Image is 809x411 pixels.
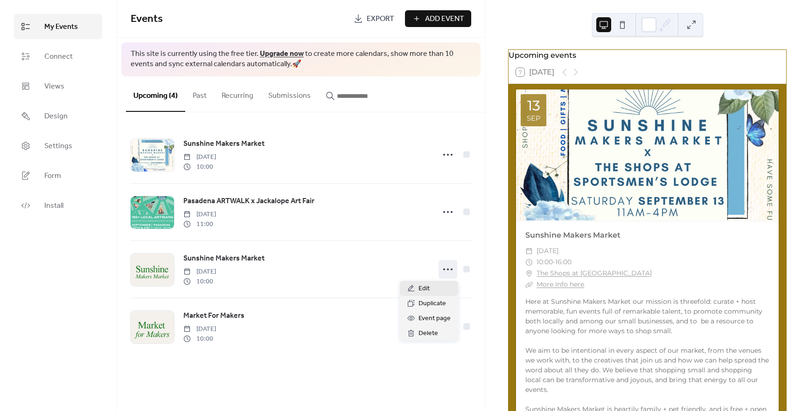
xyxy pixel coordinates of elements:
[183,138,265,150] span: Sunshine Makers Market
[509,50,786,61] div: Upcoming events
[183,253,265,264] span: Sunshine Makers Market
[183,210,216,219] span: [DATE]
[537,257,553,268] span: 10:00
[126,76,185,112] button: Upcoming (4)
[131,9,163,29] span: Events
[183,219,216,229] span: 11:00
[44,171,61,182] span: Form
[525,246,533,257] div: ​
[183,334,216,344] span: 10:00
[525,257,533,268] div: ​
[555,257,572,268] span: 16:00
[183,195,314,207] a: Pasadena ARTWALK x Jackalope Art Fair
[183,310,244,322] a: Market For Makers
[183,267,216,277] span: [DATE]
[214,76,261,111] button: Recurring
[261,76,318,111] button: Submissions
[347,10,401,27] a: Export
[525,231,621,240] a: Sunshine Makers Market
[418,283,430,295] span: Edit
[527,99,540,113] div: 13
[183,277,216,287] span: 10:00
[14,44,102,69] a: Connect
[185,76,214,111] button: Past
[131,49,471,70] span: This site is currently using the free tier. to create more calendars, show more than 10 events an...
[14,74,102,99] a: Views
[44,51,73,62] span: Connect
[537,246,558,257] span: [DATE]
[405,10,471,27] button: Add Event
[44,111,68,122] span: Design
[14,163,102,188] a: Form
[367,14,394,25] span: Export
[183,152,216,162] span: [DATE]
[44,200,63,212] span: Install
[14,133,102,158] a: Settings
[14,103,102,129] a: Design
[537,280,584,288] a: More Info here
[44,141,72,152] span: Settings
[525,279,533,290] div: ​
[425,14,464,25] span: Add Event
[183,162,216,172] span: 10:00
[183,310,244,322] span: Market For Makers
[418,313,451,324] span: Event page
[418,298,446,309] span: Duplicate
[418,328,438,339] span: Delete
[14,14,102,39] a: My Events
[44,21,78,33] span: My Events
[527,115,541,122] div: Sep
[183,253,265,265] a: Sunshine Makers Market
[525,268,533,279] div: ​
[553,257,555,268] span: -
[183,196,314,207] span: Pasadena ARTWALK x Jackalope Art Fair
[260,47,304,61] a: Upgrade now
[537,268,652,279] a: The Shops at [GEOGRAPHIC_DATA]
[44,81,64,92] span: Views
[14,193,102,218] a: Install
[183,324,216,334] span: [DATE]
[183,138,265,150] a: Sunshine Makers Market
